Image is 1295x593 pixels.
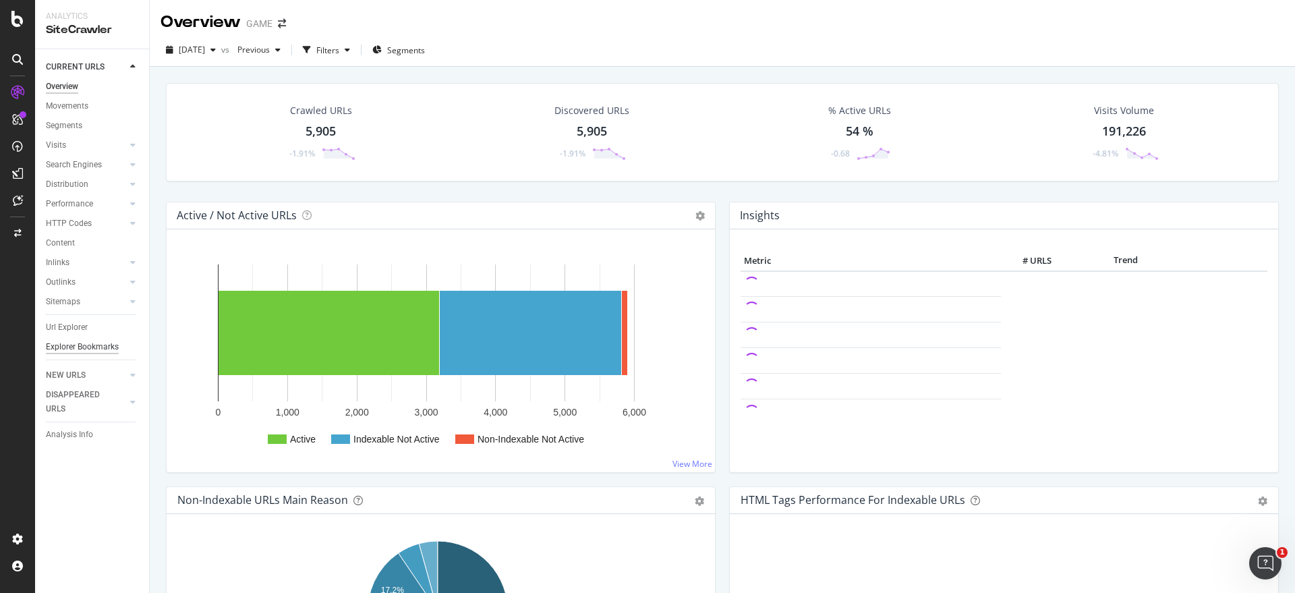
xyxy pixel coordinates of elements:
button: Segments [367,39,430,61]
a: DISAPPEARED URLS [46,388,126,416]
div: -1.91% [560,148,585,159]
text: 0 [216,407,221,418]
div: Segments [46,119,82,133]
span: Segments [387,45,425,56]
div: -0.68 [831,148,850,159]
div: -1.91% [289,148,315,159]
div: Overview [161,11,241,34]
div: HTML Tags Performance for Indexable URLs [741,493,965,507]
div: Non-Indexable URLs Main Reason [177,493,348,507]
div: Analysis Info [46,428,93,442]
div: Visits Volume [1094,104,1154,117]
text: 6,000 [623,407,646,418]
a: Outlinks [46,275,126,289]
div: Visits [46,138,66,152]
text: 4,000 [484,407,507,418]
a: Inlinks [46,256,126,270]
div: CURRENT URLS [46,60,105,74]
div: Analytics [46,11,138,22]
div: Url Explorer [46,320,88,335]
div: DISAPPEARED URLS [46,388,114,416]
span: Previous [232,44,270,55]
a: Visits [46,138,126,152]
div: Overview [46,80,78,94]
a: NEW URLS [46,368,126,383]
text: 1,000 [276,407,299,418]
button: Filters [297,39,355,61]
div: gear [695,497,704,506]
button: [DATE] [161,39,221,61]
text: 5,000 [553,407,577,418]
div: 54 % [846,123,873,140]
th: Metric [741,251,1001,271]
span: 2025 Sep. 8th [179,44,205,55]
h4: Insights [740,206,780,225]
div: Explorer Bookmarks [46,340,119,354]
a: Performance [46,197,126,211]
div: NEW URLS [46,368,86,383]
div: GAME [246,17,272,30]
i: Options [695,211,705,221]
text: 2,000 [345,407,369,418]
div: Distribution [46,177,88,192]
div: Performance [46,197,93,211]
a: Movements [46,99,140,113]
div: gear [1258,497,1267,506]
a: CURRENT URLS [46,60,126,74]
a: View More [672,458,712,470]
div: Outlinks [46,275,76,289]
div: Discovered URLs [554,104,629,117]
div: Movements [46,99,88,113]
div: Content [46,236,75,250]
div: Search Engines [46,158,102,172]
text: Active [290,434,316,445]
a: Overview [46,80,140,94]
button: Previous [232,39,286,61]
iframe: Intercom live chat [1249,547,1282,580]
a: Content [46,236,140,250]
div: Crawled URLs [290,104,352,117]
div: SiteCrawler [46,22,138,38]
text: Non-Indexable Not Active [478,434,584,445]
th: # URLS [1001,251,1055,271]
a: Search Engines [46,158,126,172]
a: Segments [46,119,140,133]
th: Trend [1055,251,1197,271]
div: 5,905 [577,123,607,140]
div: arrow-right-arrow-left [278,19,286,28]
text: 3,000 [414,407,438,418]
h4: Active / Not Active URLs [177,206,297,225]
svg: A chart. [177,251,698,461]
a: Distribution [46,177,126,192]
a: Sitemaps [46,295,126,309]
div: -4.81% [1093,148,1118,159]
a: Explorer Bookmarks [46,340,140,354]
div: 5,905 [306,123,336,140]
a: Analysis Info [46,428,140,442]
span: vs [221,44,232,55]
a: Url Explorer [46,320,140,335]
div: % Active URLs [828,104,891,117]
text: Indexable Not Active [353,434,440,445]
div: HTTP Codes [46,217,92,231]
div: Inlinks [46,256,69,270]
a: HTTP Codes [46,217,126,231]
span: 1 [1277,547,1288,558]
div: Sitemaps [46,295,80,309]
div: 191,226 [1102,123,1146,140]
div: Filters [316,45,339,56]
